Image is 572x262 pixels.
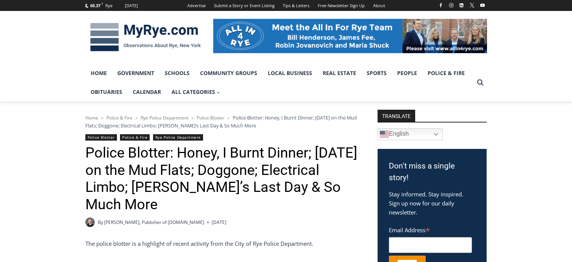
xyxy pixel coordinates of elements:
[120,134,150,141] a: Police & Fire
[228,115,230,121] span: >
[262,64,317,83] a: Local Business
[457,1,466,10] a: Linkedin
[380,130,389,139] img: en
[378,110,415,122] strong: TRANSLATE
[112,64,159,83] a: Government
[85,83,127,101] a: Obituaries
[213,19,487,53] img: All in for Rye
[171,88,220,96] span: All Categories
[85,114,358,129] nav: Breadcrumbs
[85,114,357,129] span: Police Blotter: Honey, I Burnt Dinner; [DATE] on the Mud Flats; Doggone; Electrical Limbo; [PERSO...
[378,128,443,140] a: English
[166,83,226,101] a: All Categories
[125,2,138,9] div: [DATE]
[159,64,195,83] a: Schools
[389,160,475,184] h3: Don't miss a single story!
[85,239,358,248] p: The police blotter is a highlight of recent activity from the City of Rye Police Department.
[473,76,487,89] button: View Search Form
[104,219,204,225] a: [PERSON_NAME], Publisher of [DOMAIN_NAME]
[195,64,262,83] a: Community Groups
[127,83,166,101] a: Calendar
[197,115,225,121] a: Police Blotter
[467,1,476,10] a: X
[101,115,103,121] span: >
[153,134,203,141] a: Rye Police Department
[191,115,194,121] span: >
[212,219,226,226] time: [DATE]
[389,190,475,217] p: Stay informed. Stay inspired. Sign up now for our daily newsletter.
[85,18,206,57] img: MyRye.com
[135,115,138,121] span: >
[436,1,445,10] a: Facebook
[102,2,103,6] span: F
[106,115,132,121] a: Police & Fire
[392,64,422,83] a: People
[85,218,95,227] a: Author image
[422,64,470,83] a: Police & Fire
[85,64,112,83] a: Home
[478,1,487,10] a: YouTube
[85,64,473,102] nav: Primary Navigation
[317,64,361,83] a: Real Estate
[141,115,188,121] a: Rye Police Department
[105,2,112,9] div: Rye
[85,144,358,213] h1: Police Blotter: Honey, I Burnt Dinner; [DATE] on the Mud Flats; Doggone; Electrical Limbo; [PERSO...
[85,134,117,141] a: Police Blotter
[90,3,100,8] span: 65.37
[98,219,103,226] span: By
[389,222,472,236] label: Email Address
[447,1,456,10] a: Instagram
[85,115,98,121] a: Home
[361,64,392,83] a: Sports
